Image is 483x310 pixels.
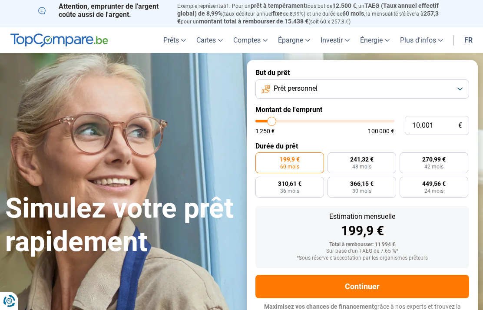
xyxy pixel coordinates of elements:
[255,79,469,99] button: Prêt personnel
[262,242,462,248] div: Total à rembourser: 11 994 €
[38,2,167,19] p: Attention, emprunter de l'argent coûte aussi de l'argent.
[352,164,371,169] span: 48 mois
[255,142,469,150] label: Durée du prêt
[177,10,439,25] span: 257,3 €
[459,27,478,53] a: fr
[262,224,462,237] div: 199,9 €
[191,27,228,53] a: Cartes
[177,2,439,17] span: TAEG (Taux annuel effectif global) de 8,99%
[274,84,318,93] span: Prêt personnel
[352,188,371,194] span: 30 mois
[255,69,469,77] label: But du prêt
[350,156,374,162] span: 241,32 €
[280,188,299,194] span: 36 mois
[458,122,462,129] span: €
[255,275,469,298] button: Continuer
[264,303,374,310] span: Maximisez vos chances de financement
[422,181,446,187] span: 449,56 €
[424,188,443,194] span: 24 mois
[10,33,108,47] img: TopCompare
[255,106,469,114] label: Montant de l'emprunt
[5,192,236,259] h1: Simulez votre prêt rapidement
[262,255,462,261] div: *Sous réserve d'acceptation par les organismes prêteurs
[158,27,191,53] a: Prêts
[368,128,394,134] span: 100 000 €
[355,27,395,53] a: Énergie
[422,156,446,162] span: 270,99 €
[255,128,275,134] span: 1 250 €
[332,2,356,9] span: 12.500 €
[424,164,443,169] span: 42 mois
[177,2,445,25] p: Exemple représentatif : Pour un tous but de , un (taux débiteur annuel de 8,99%) et une durée de ...
[273,27,315,53] a: Épargne
[199,18,308,25] span: montant total à rembourser de 15.438 €
[262,248,462,254] div: Sur base d'un TAEG de 7.65 %*
[272,10,283,17] span: fixe
[315,27,355,53] a: Investir
[395,27,448,53] a: Plus d'infos
[280,156,300,162] span: 199,9 €
[280,164,299,169] span: 60 mois
[251,2,306,9] span: prêt à tempérament
[228,27,273,53] a: Comptes
[262,213,462,220] div: Estimation mensuelle
[278,181,301,187] span: 310,61 €
[342,10,364,17] span: 60 mois
[350,181,374,187] span: 366,15 €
